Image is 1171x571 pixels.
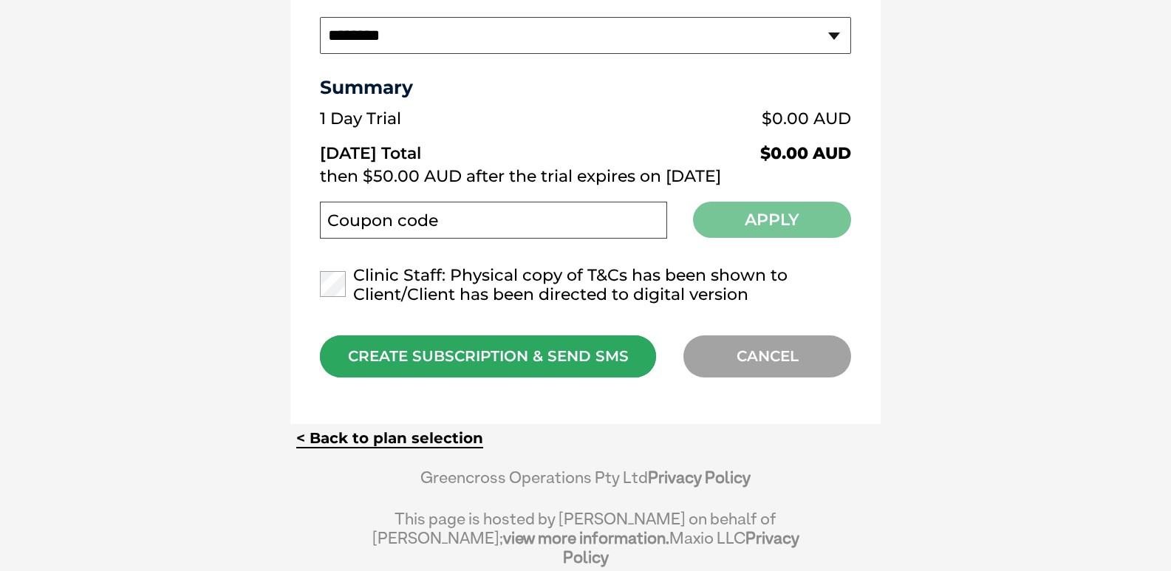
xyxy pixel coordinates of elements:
[296,429,483,448] a: < Back to plan selection
[693,202,851,238] button: Apply
[320,76,851,98] h3: Summary
[599,106,851,132] td: $0.00 AUD
[327,211,438,230] label: Coupon code
[320,271,346,297] input: Clinic Staff: Physical copy of T&Cs has been shown to Client/Client has been directed to digital ...
[599,132,851,163] td: $0.00 AUD
[320,106,599,132] td: 1 Day Trial
[320,163,851,190] td: then $50.00 AUD after the trial expires on [DATE]
[503,528,669,547] a: view more information.
[648,468,751,487] a: Privacy Policy
[563,528,799,567] a: Privacy Policy
[320,266,851,304] label: Clinic Staff: Physical copy of T&Cs has been shown to Client/Client has been directed to digital ...
[683,335,851,377] div: CANCEL
[372,502,799,567] div: This page is hosted by [PERSON_NAME] on behalf of [PERSON_NAME]; Maxio LLC
[372,468,799,502] div: Greencross Operations Pty Ltd
[320,335,656,377] div: CREATE SUBSCRIPTION & SEND SMS
[320,132,599,163] td: [DATE] Total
